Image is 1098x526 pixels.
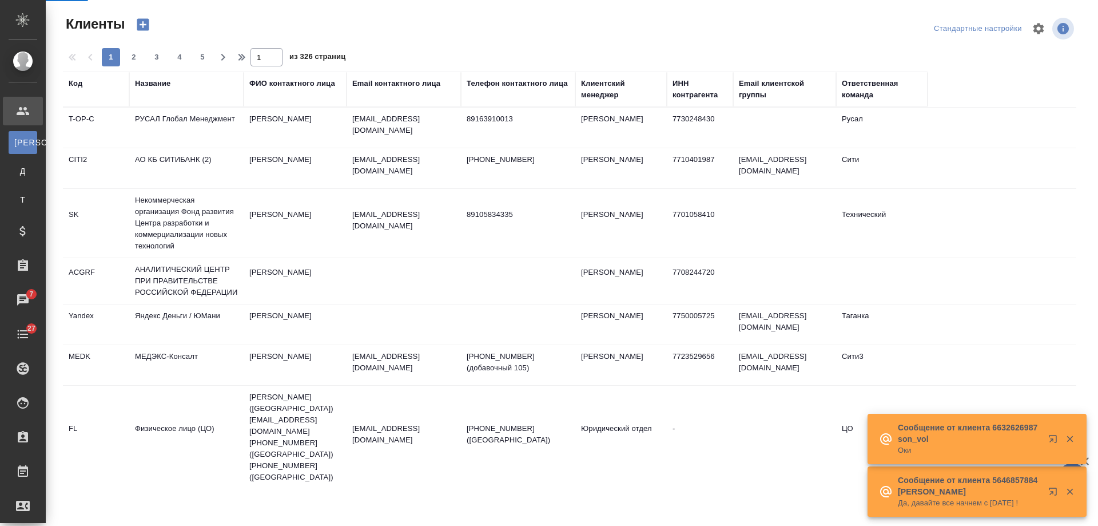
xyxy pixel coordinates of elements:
td: АНАЛИТИЧЕСКИЙ ЦЕНТР ПРИ ПРАВИТЕЛЬСТВЕ РОССИЙСКОЙ ФЕДЕРАЦИИ [129,258,244,304]
td: [PERSON_NAME] [575,345,667,385]
button: 2 [125,48,143,66]
td: SK [63,203,129,243]
td: Юридический отдел [575,417,667,457]
p: [PHONE_NUMBER] ([GEOGRAPHIC_DATA]) [467,423,570,446]
td: 7750005725 [667,304,733,345]
span: [PERSON_NAME] [14,137,31,148]
p: 89105834335 [467,209,570,220]
div: Телефон контактного лица [467,78,568,89]
button: Открыть в новой вкладке [1041,480,1069,508]
button: 3 [148,48,166,66]
div: Email контактного лица [352,78,440,89]
td: МЕДЭКС-Консалт [129,345,244,385]
td: [EMAIL_ADDRESS][DOMAIN_NAME] [733,148,836,188]
td: [PERSON_NAME] [575,304,667,345]
span: 2 [125,52,143,63]
button: Создать [129,15,157,34]
p: [PHONE_NUMBER] (добавочный 105) [467,351,570,374]
td: [PERSON_NAME] [244,345,347,385]
td: [PERSON_NAME] [575,203,667,243]
p: [EMAIL_ADDRESS][DOMAIN_NAME] [352,113,455,136]
button: Закрыть [1058,434,1081,444]
td: [PERSON_NAME] [575,148,667,188]
a: Т [9,188,37,211]
td: [PERSON_NAME] [575,261,667,301]
td: Yandex [63,304,129,345]
td: [EMAIL_ADDRESS][DOMAIN_NAME] [733,345,836,385]
button: Закрыть [1058,487,1081,497]
button: Открыть в новой вкладке [1041,428,1069,455]
td: [PERSON_NAME] [244,108,347,148]
td: Таганка [836,304,928,345]
td: Сити [836,148,928,188]
td: - [667,417,733,457]
p: [EMAIL_ADDRESS][DOMAIN_NAME] [352,209,455,232]
a: Д [9,160,37,183]
p: Сообщение от клиента 5646857884 [PERSON_NAME] [898,474,1041,497]
td: РУСАЛ Глобал Менеджмент [129,108,244,148]
button: 4 [170,48,189,66]
div: ИНН контрагента [673,78,727,101]
td: ACGRF [63,261,129,301]
td: [PERSON_NAME] [244,261,347,301]
td: MEDK [63,345,129,385]
span: Д [14,165,31,177]
div: ФИО контактного лица [249,78,335,89]
span: Клиенты [63,15,125,33]
td: 7723529656 [667,345,733,385]
span: 5 [193,52,212,63]
td: АО КБ СИТИБАНК (2) [129,148,244,188]
td: [PERSON_NAME] ([GEOGRAPHIC_DATA]) [EMAIL_ADDRESS][DOMAIN_NAME] [PHONE_NUMBER] ([GEOGRAPHIC_DATA])... [244,386,347,489]
td: 7708244720 [667,261,733,301]
div: Название [135,78,170,89]
span: Настроить таблицу [1025,15,1052,42]
p: Оки [898,445,1041,456]
td: ЦО [836,417,928,457]
td: [PERSON_NAME] [244,148,347,188]
a: 27 [3,320,43,349]
span: Т [14,194,31,205]
td: CITI2 [63,148,129,188]
span: 3 [148,52,166,63]
p: [EMAIL_ADDRESS][DOMAIN_NAME] [352,351,455,374]
div: split button [931,20,1025,38]
td: 7730248430 [667,108,733,148]
td: 7701058410 [667,203,733,243]
p: [PHONE_NUMBER] [467,154,570,165]
td: [PERSON_NAME] [575,108,667,148]
td: 7710401987 [667,148,733,188]
td: FL [63,417,129,457]
td: Некоммерческая организация Фонд развития Центра разработки и коммерциализации новых технологий [129,189,244,258]
p: 89163910013 [467,113,570,125]
div: Клиентский менеджер [581,78,661,101]
span: 27 [21,323,42,334]
a: [PERSON_NAME] [9,131,37,154]
p: Сообщение от клиента 6632626987 son_vol [898,422,1041,445]
td: [PERSON_NAME] [244,203,347,243]
span: Посмотреть информацию [1052,18,1076,39]
td: Сити3 [836,345,928,385]
td: Физическое лицо (ЦО) [129,417,244,457]
div: Email клиентской группы [739,78,830,101]
p: [EMAIL_ADDRESS][DOMAIN_NAME] [352,154,455,177]
div: Ответственная команда [842,78,922,101]
td: [EMAIL_ADDRESS][DOMAIN_NAME] [733,304,836,345]
td: Яндекс Деньги / ЮМани [129,304,244,345]
td: T-OP-C [63,108,129,148]
span: 7 [22,288,40,300]
div: Код [69,78,82,89]
span: из 326 страниц [289,50,345,66]
button: 5 [193,48,212,66]
p: Да, давайте все начнем с [DATE] ! [898,497,1041,509]
td: Технический [836,203,928,243]
p: [EMAIL_ADDRESS][DOMAIN_NAME] [352,423,455,446]
a: 7 [3,286,43,314]
span: 4 [170,52,189,63]
td: [PERSON_NAME] [244,304,347,345]
td: Русал [836,108,928,148]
